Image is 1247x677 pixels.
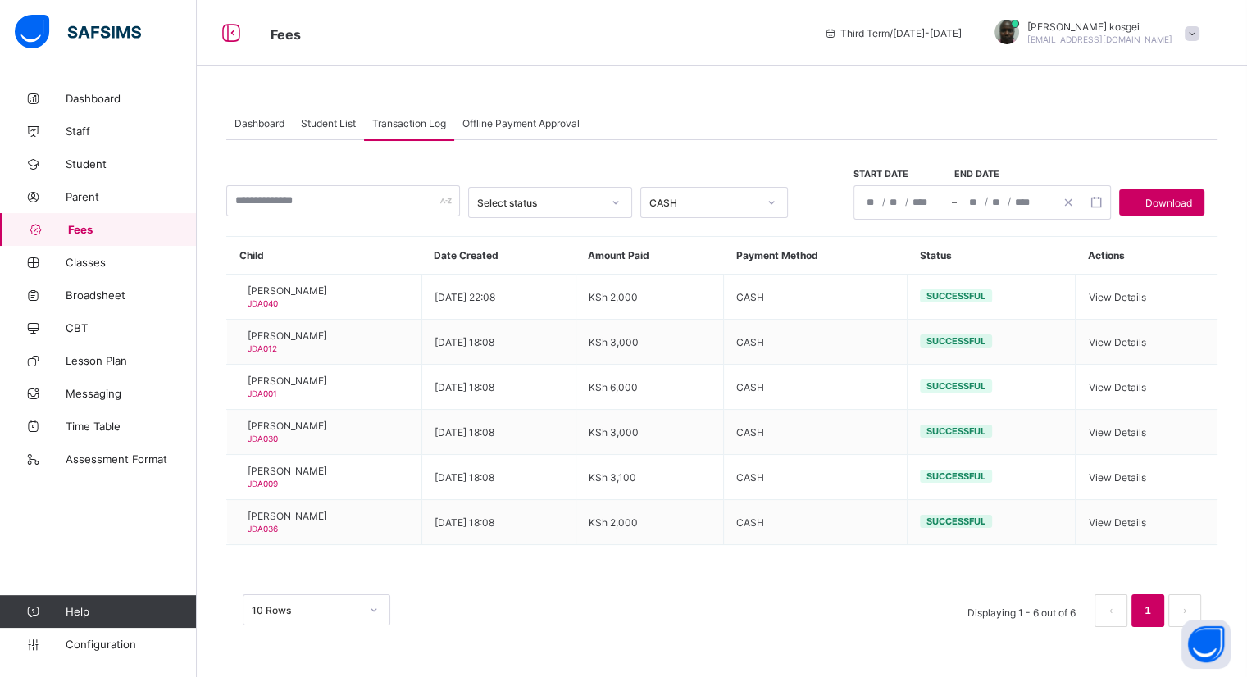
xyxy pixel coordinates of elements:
[1088,381,1145,393] span: View Details
[908,237,1076,275] th: Status
[926,380,985,392] span: Successful
[66,638,196,651] span: Configuration
[248,465,327,477] span: [PERSON_NAME]
[271,26,301,43] span: Fees
[882,194,885,208] span: /
[1168,594,1201,627] button: next page
[248,510,327,522] span: [PERSON_NAME]
[1131,594,1164,627] li: 1
[1027,34,1172,44] span: [EMAIL_ADDRESS][DOMAIN_NAME]
[955,594,1088,627] li: Displaying 1 - 6 out of 6
[1145,197,1192,209] span: Download
[926,290,985,302] span: Successful
[1088,291,1145,303] span: View Details
[66,321,197,334] span: CBT
[66,354,197,367] span: Lesson Plan
[248,375,327,387] span: [PERSON_NAME]
[589,516,638,529] span: KSh 2,000
[248,434,278,443] span: JDA030
[248,329,327,342] span: [PERSON_NAME]
[15,15,141,49] img: safsims
[649,197,758,209] div: CASH
[248,524,278,534] span: JDA036
[1008,194,1011,208] span: /
[724,365,908,410] td: CASH
[1095,594,1127,627] button: prev page
[724,237,908,275] th: Payment Method
[1095,594,1127,627] li: 上一页
[248,284,327,297] span: [PERSON_NAME]
[66,92,197,105] span: Dashboard
[66,256,197,269] span: Classes
[824,27,962,39] span: session/term information
[421,365,576,410] td: [DATE] 18:08
[1088,471,1145,484] span: View Details
[66,605,196,618] span: Help
[926,335,985,347] span: Successful
[68,223,197,236] span: Fees
[66,190,197,203] span: Parent
[589,471,636,484] span: KSh 3,100
[421,320,576,365] td: [DATE] 18:08
[724,500,908,545] td: CASH
[954,169,1055,179] span: End date
[248,388,277,398] span: JDA001
[421,410,576,455] td: [DATE] 18:08
[252,604,360,616] div: 10 Rows
[372,117,446,129] span: Transaction Log
[477,197,602,209] div: Select status
[66,387,197,400] span: Messaging
[1181,620,1231,669] button: Open asap
[301,117,356,129] span: Student List
[724,320,908,365] td: CASH
[1088,516,1145,529] span: View Details
[926,425,985,437] span: Successful
[66,452,197,466] span: Assessment Format
[227,237,422,275] th: Child
[1140,600,1155,621] a: 1
[462,117,580,129] span: Offline Payment Approval
[589,291,638,303] span: KSh 2,000
[926,470,985,482] span: Successful
[1088,336,1145,348] span: View Details
[66,289,197,302] span: Broadsheet
[421,455,576,500] td: [DATE] 18:08
[589,381,638,393] span: KSh 6,000
[724,410,908,455] td: CASH
[1027,20,1172,33] span: [PERSON_NAME] kosgei
[724,455,908,500] td: CASH
[248,479,278,488] span: JDA009
[66,420,197,433] span: Time Table
[66,157,197,170] span: Student
[234,117,284,129] span: Dashboard
[66,125,197,138] span: Staff
[248,343,277,353] span: JDA012
[926,516,985,527] span: Successful
[248,298,278,308] span: JDA040
[985,194,988,208] span: /
[421,237,576,275] th: Date Created
[905,194,908,208] span: /
[1168,594,1201,627] li: 下一页
[1088,426,1145,438] span: View Details
[589,336,639,348] span: KSh 3,000
[724,275,908,320] td: CASH
[952,195,957,210] span: –
[421,500,576,545] td: [DATE] 18:08
[576,237,724,275] th: Amount Paid
[1076,237,1217,275] th: Actions
[978,20,1208,47] div: antoinettekosgei
[421,275,576,320] td: [DATE] 22:08
[853,169,954,179] span: Start date
[589,426,639,438] span: KSh 3,000
[248,420,327,432] span: [PERSON_NAME]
